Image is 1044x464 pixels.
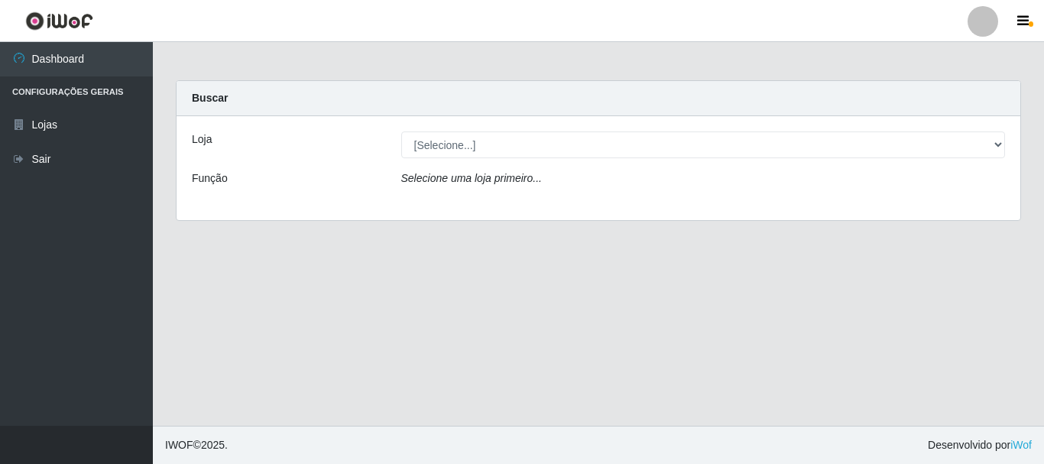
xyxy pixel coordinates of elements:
a: iWof [1010,439,1032,451]
i: Selecione uma loja primeiro... [401,172,542,184]
label: Função [192,170,228,187]
span: © 2025 . [165,437,228,453]
label: Loja [192,131,212,148]
span: Desenvolvido por [928,437,1032,453]
img: CoreUI Logo [25,11,93,31]
span: IWOF [165,439,193,451]
strong: Buscar [192,92,228,104]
